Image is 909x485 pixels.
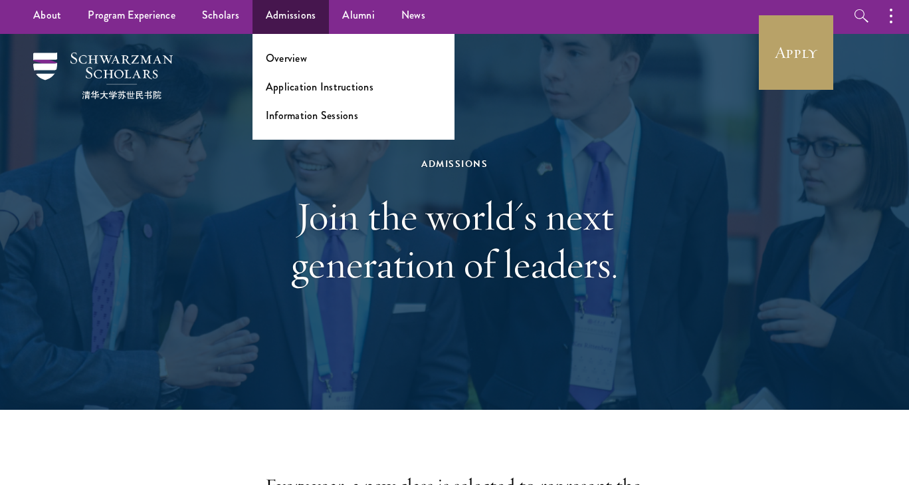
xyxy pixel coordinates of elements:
[225,156,684,172] div: Admissions
[759,15,833,90] a: Apply
[266,79,373,94] a: Application Instructions
[266,108,358,123] a: Information Sessions
[33,53,173,99] img: Schwarzman Scholars
[266,51,307,66] a: Overview
[225,192,684,288] h1: Join the world's next generation of leaders.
